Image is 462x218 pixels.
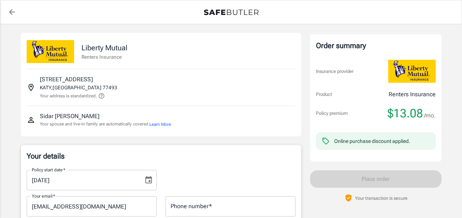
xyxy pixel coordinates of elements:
[316,68,354,75] p: Insurance provider
[389,90,436,99] p: Renters Insurance
[27,196,157,217] input: Enter email
[5,5,19,19] a: back to quotes
[355,195,408,202] p: Your transaction is secure
[32,193,55,199] label: Your email
[316,91,332,98] p: Product
[40,112,99,121] p: Sidar [PERSON_NAME]
[27,83,35,92] svg: Insured address
[316,40,436,51] div: Order summary
[81,53,127,61] p: Renters Insurance
[32,167,65,173] label: Policy start date
[388,60,436,83] img: Liberty Mutual
[316,110,348,117] p: Policy premium
[141,173,156,187] button: Choose date, selected date is Aug 25, 2025
[40,75,93,84] p: [STREET_ADDRESS]
[40,84,117,91] p: KATY , [GEOGRAPHIC_DATA] 77493
[149,121,171,128] button: Learn More
[40,93,97,99] p: Your address is standardized.
[40,121,171,128] p: Your spouse and live-in family are automatically covered.
[27,170,138,190] input: MM/DD/YYYY
[334,137,410,145] div: Online purchase discount applied.
[387,106,423,121] span: $13.08
[27,151,295,161] p: Your details
[81,42,127,53] p: Liberty Mutual
[27,40,74,63] img: Liberty Mutual
[424,110,436,121] span: /mo.
[165,196,295,217] input: Enter number
[27,116,35,124] svg: Insured person
[204,9,259,15] img: Back to quotes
